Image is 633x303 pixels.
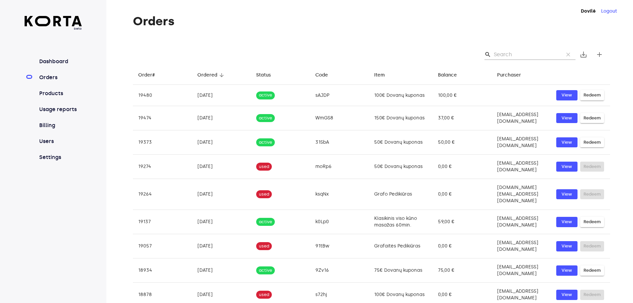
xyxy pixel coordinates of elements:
td: [EMAIL_ADDRESS][DOMAIN_NAME] [492,130,551,155]
span: save_alt [580,51,587,59]
span: used [256,164,272,170]
td: [DATE] [192,85,251,106]
span: Ordered [197,71,226,79]
a: Products [38,89,82,97]
span: Redeem [583,91,601,99]
button: View [556,241,578,251]
span: used [256,191,272,198]
button: View [556,137,578,148]
div: Code [315,71,328,79]
h1: Orders [133,15,610,28]
span: View [560,163,574,171]
td: WmGS8 [310,106,369,130]
span: Redeem [583,267,601,274]
img: Korta [25,16,82,26]
td: 150€ Dovanų kuponas [369,106,433,130]
div: Status [256,71,271,79]
button: Redeem [580,217,604,227]
button: Redeem [580,137,604,148]
td: 19137 [133,210,192,234]
a: Orders [38,74,82,81]
td: 50€ Dovanų kuponas [369,155,433,179]
td: 100€ Dovanų kuponas [369,85,433,106]
span: View [560,139,574,146]
td: ksqNx [310,179,369,210]
span: View [560,191,574,198]
td: Grafaitės Pedikiūras [369,234,433,258]
span: View [560,91,574,99]
span: active [256,115,275,121]
td: k0Lp0 [310,210,369,234]
input: Search [494,49,558,60]
span: Item [374,71,393,79]
td: 100,00 € [433,85,492,106]
a: View [556,290,578,300]
td: 0,00 € [433,179,492,210]
button: Logout [601,8,617,15]
td: 75,00 € [433,258,492,283]
span: Redeem [583,218,601,226]
a: Dashboard [38,58,82,66]
td: [DATE] [192,210,251,234]
button: Redeem [580,265,604,276]
span: Redeem [583,139,601,146]
td: [EMAIL_ADDRESS][DOMAIN_NAME] [492,258,551,283]
span: View [560,218,574,226]
td: 19057 [133,234,192,258]
a: Billing [38,121,82,129]
td: 31SbA [310,130,369,155]
button: View [556,90,578,100]
a: beta [25,16,82,31]
div: Balance [438,71,457,79]
button: Redeem [580,113,604,123]
td: Klasikinis viso kūno masažas 60min. [369,210,433,234]
td: [DATE] [192,130,251,155]
a: View [556,217,578,227]
span: active [256,219,275,225]
td: 19373 [133,130,192,155]
span: View [560,291,574,299]
span: add [595,51,603,59]
span: Order# [138,71,163,79]
td: 59,00 € [433,210,492,234]
div: Order# [138,71,155,79]
td: [DATE] [192,234,251,258]
td: 50,00 € [433,130,492,155]
td: [DATE] [192,258,251,283]
button: Create new gift card [591,47,607,63]
td: 0,00 € [433,234,492,258]
td: 19474 [133,106,192,130]
span: used [256,243,272,249]
span: used [256,292,272,298]
strong: Dovilė [581,8,596,14]
div: Ordered [197,71,217,79]
td: [EMAIL_ADDRESS][DOMAIN_NAME] [492,106,551,130]
span: active [256,139,275,146]
span: active [256,267,275,274]
button: Redeem [580,90,604,100]
span: View [560,114,574,122]
a: Settings [38,153,82,161]
span: beta [25,26,82,31]
td: [EMAIL_ADDRESS][DOMAIN_NAME] [492,210,551,234]
td: 9Zv16 [310,258,369,283]
span: Redeem [583,114,601,122]
td: 50€ Dovanų kuponas [369,130,433,155]
td: 19480 [133,85,192,106]
span: active [256,92,275,98]
button: View [556,265,578,276]
td: moRp6 [310,155,369,179]
span: View [560,267,574,274]
span: View [560,242,574,250]
button: View [556,189,578,200]
td: [DATE] [192,179,251,210]
td: 19264 [133,179,192,210]
button: View [556,162,578,172]
td: 19274 [133,155,192,179]
span: Balance [438,71,466,79]
td: [EMAIL_ADDRESS][DOMAIN_NAME] [492,155,551,179]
